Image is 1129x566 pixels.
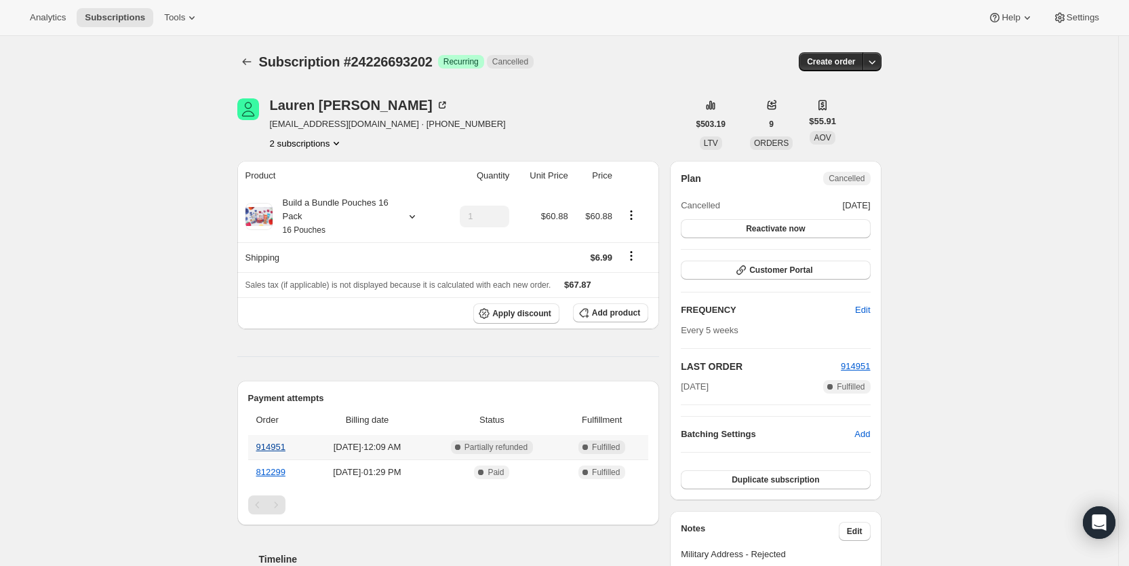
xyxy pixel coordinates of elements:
th: Shipping [237,242,441,272]
span: [DATE] [843,199,871,212]
h2: LAST ORDER [681,360,841,373]
span: Paid [488,467,504,478]
h2: Timeline [259,552,660,566]
span: Subscriptions [85,12,145,23]
span: Cancelled [681,199,720,212]
span: AOV [814,133,831,143]
button: Product actions [270,136,344,150]
a: 914951 [256,442,285,452]
h6: Batching Settings [681,428,854,441]
h2: Payment attempts [248,392,649,405]
button: Subscriptions [77,8,153,27]
span: Every 5 weeks [681,325,738,335]
button: Settings [1045,8,1107,27]
span: Sales tax (if applicable) is not displayed because it is calculated with each new order. [245,280,551,290]
a: 914951 [841,361,870,371]
th: Price [572,161,616,191]
button: 9 [761,115,782,134]
span: Recurring [443,56,479,67]
span: Add [854,428,870,441]
button: $503.19 [688,115,734,134]
span: Fulfilled [592,467,620,478]
nav: Pagination [248,495,649,514]
button: Create order [799,52,863,71]
span: Analytics [30,12,66,23]
h2: FREQUENCY [681,303,855,317]
span: Status [429,413,556,427]
span: Duplicate subscription [732,474,819,485]
button: Duplicate subscription [681,470,870,489]
span: Edit [855,303,870,317]
span: [EMAIL_ADDRESS][DOMAIN_NAME] · [PHONE_NUMBER] [270,117,506,131]
span: $6.99 [590,252,612,263]
span: Fulfilled [837,381,865,392]
span: Add product [592,307,640,318]
div: Open Intercom Messenger [1083,506,1115,539]
span: $67.87 [564,280,591,290]
button: Edit [847,299,878,321]
small: 16 Pouches [283,225,325,235]
th: Quantity [441,161,513,191]
th: Product [237,161,441,191]
button: Analytics [22,8,74,27]
th: Order [248,405,311,435]
span: Billing date [314,413,420,427]
span: Cancelled [492,56,528,67]
a: 812299 [256,467,285,477]
button: Customer Portal [681,261,870,280]
button: Tools [156,8,207,27]
button: Apply discount [473,303,559,324]
span: Fulfillment [563,413,640,427]
span: Settings [1067,12,1099,23]
span: 9 [769,119,774,130]
span: Apply discount [492,308,551,319]
button: 914951 [841,360,870,373]
span: Reactivate now [746,223,805,234]
span: Cancelled [829,173,865,184]
span: Edit [847,526,863,537]
th: Unit Price [513,161,572,191]
button: Shipping actions [620,248,642,263]
button: Help [980,8,1042,27]
span: Military Address - Rejected [681,548,870,561]
span: $55.91 [809,115,836,128]
span: Partially refunded [464,442,528,453]
span: Help [1002,12,1020,23]
div: Lauren [PERSON_NAME] [270,98,449,112]
button: Add [846,423,878,445]
span: Fulfilled [592,442,620,453]
h2: Plan [681,172,701,185]
span: Customer Portal [749,265,812,276]
h3: Notes [681,522,839,541]
button: Add product [573,303,648,322]
span: [DATE] [681,380,709,394]
button: Edit [839,522,871,541]
span: [DATE] · 12:09 AM [314,440,420,454]
span: $503.19 [696,119,726,130]
span: Lauren Restivo [237,98,259,120]
button: Subscriptions [237,52,256,71]
span: Subscription #24226693202 [259,54,433,69]
span: $60.88 [585,211,612,221]
span: LTV [704,138,718,148]
div: Build a Bundle Pouches 16 Pack [273,196,395,237]
span: $60.88 [541,211,568,221]
span: Create order [807,56,855,67]
button: Reactivate now [681,219,870,238]
span: Tools [164,12,185,23]
button: Product actions [620,208,642,223]
span: ORDERS [754,138,789,148]
span: [DATE] · 01:29 PM [314,466,420,479]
